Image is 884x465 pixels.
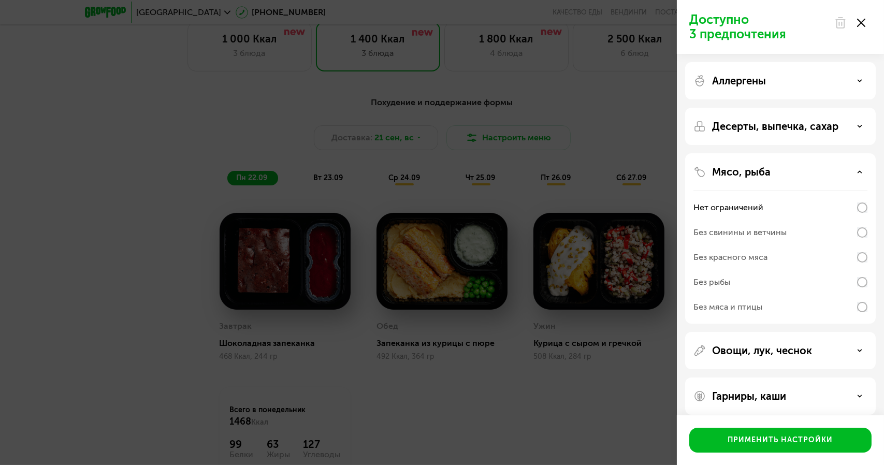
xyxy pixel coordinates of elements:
p: Овощи, лук, чеснок [712,344,812,357]
div: Применить настройки [728,435,833,445]
p: Десерты, выпечка, сахар [712,120,838,133]
div: Нет ограничений [693,201,763,214]
div: Без мяса и птицы [693,301,762,313]
button: Применить настройки [689,428,872,453]
div: Без красного мяса [693,251,767,264]
p: Мясо, рыба [712,166,771,178]
p: Доступно 3 предпочтения [689,12,828,41]
div: Без свинины и ветчины [693,226,787,239]
div: Без рыбы [693,276,730,288]
p: Аллергены [712,75,766,87]
p: Гарниры, каши [712,390,786,402]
